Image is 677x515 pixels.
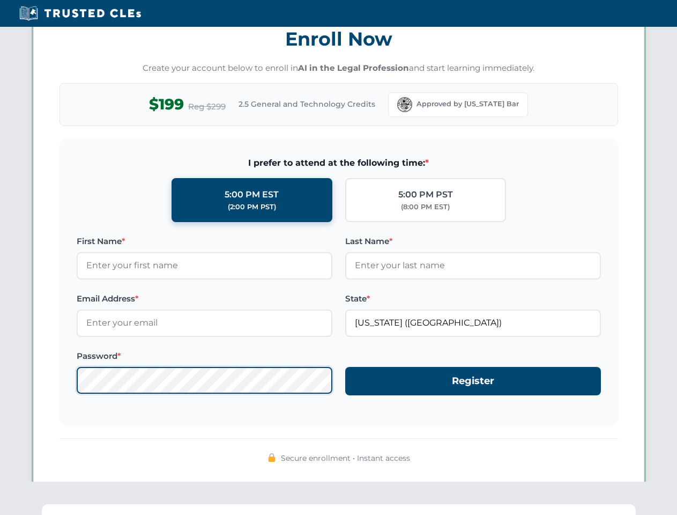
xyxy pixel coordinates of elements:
[188,100,226,113] span: Reg $299
[345,367,601,395] button: Register
[225,188,279,202] div: 5:00 PM EST
[345,252,601,279] input: Enter your last name
[77,292,332,305] label: Email Address
[416,99,519,109] span: Approved by [US_STATE] Bar
[239,98,375,110] span: 2.5 General and Technology Credits
[77,310,332,336] input: Enter your email
[149,92,184,116] span: $199
[345,310,601,336] input: Florida (FL)
[298,63,409,73] strong: AI in the Legal Profession
[397,97,412,112] img: Florida Bar
[59,22,618,56] h3: Enroll Now
[345,235,601,248] label: Last Name
[345,292,601,305] label: State
[401,202,450,212] div: (8:00 PM EST)
[281,452,410,464] span: Secure enrollment • Instant access
[77,156,601,170] span: I prefer to attend at the following time:
[267,453,276,462] img: 🔒
[59,62,618,75] p: Create your account below to enroll in and start learning immediately.
[398,188,453,202] div: 5:00 PM PST
[77,235,332,248] label: First Name
[228,202,276,212] div: (2:00 PM PST)
[77,252,332,279] input: Enter your first name
[16,5,144,21] img: Trusted CLEs
[77,350,332,363] label: Password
